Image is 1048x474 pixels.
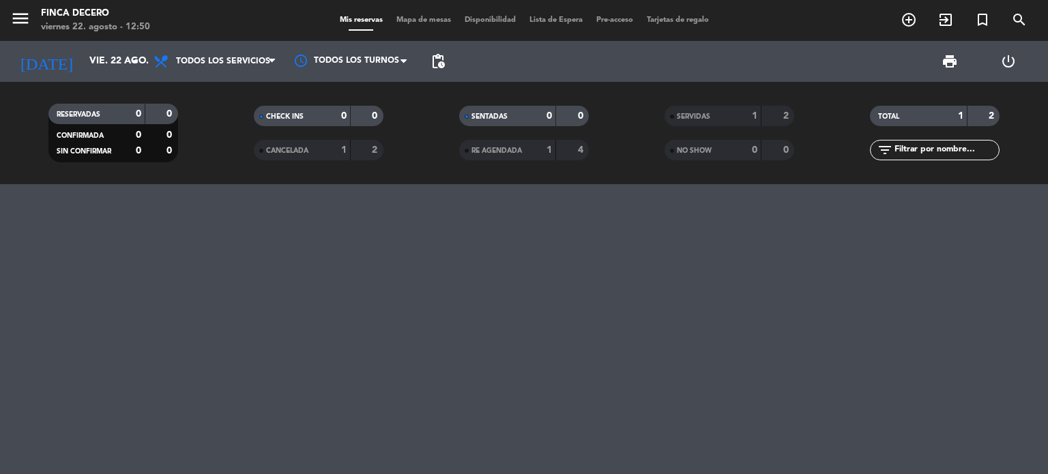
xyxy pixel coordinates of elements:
button: menu [10,8,31,33]
span: Tarjetas de regalo [640,16,716,24]
span: RE AGENDADA [471,147,522,154]
span: Lista de Espera [523,16,589,24]
i: menu [10,8,31,29]
strong: 1 [547,145,552,155]
span: CANCELADA [266,147,308,154]
i: power_settings_new [1000,53,1017,70]
span: Mis reservas [333,16,390,24]
strong: 0 [136,146,141,155]
i: search [1011,12,1028,28]
strong: 0 [166,109,175,119]
strong: 2 [372,145,380,155]
span: Pre-acceso [589,16,640,24]
strong: 0 [136,109,141,119]
strong: 0 [752,145,757,155]
i: exit_to_app [937,12,954,28]
strong: 2 [989,111,997,121]
strong: 0 [166,130,175,140]
i: add_circle_outline [901,12,917,28]
i: filter_list [877,142,893,158]
span: print [942,53,958,70]
span: RESERVADAS [57,111,100,118]
strong: 0 [341,111,347,121]
span: CHECK INS [266,113,304,120]
strong: 0 [578,111,586,121]
span: TOTAL [878,113,899,120]
strong: 0 [136,130,141,140]
span: Disponibilidad [458,16,523,24]
span: SERVIDAS [677,113,710,120]
div: viernes 22. agosto - 12:50 [41,20,150,34]
span: Mapa de mesas [390,16,458,24]
span: CONFIRMADA [57,132,104,139]
span: SENTADAS [471,113,508,120]
strong: 0 [783,145,791,155]
strong: 1 [958,111,963,121]
strong: 1 [752,111,757,121]
span: pending_actions [430,53,446,70]
i: [DATE] [10,46,83,76]
span: Todos los servicios [176,57,270,66]
strong: 2 [783,111,791,121]
strong: 0 [372,111,380,121]
strong: 0 [547,111,552,121]
span: SIN CONFIRMAR [57,148,111,155]
i: arrow_drop_down [127,53,143,70]
input: Filtrar por nombre... [893,143,999,158]
div: LOG OUT [979,41,1038,82]
strong: 1 [341,145,347,155]
div: Finca Decero [41,7,150,20]
span: NO SHOW [677,147,712,154]
strong: 0 [166,146,175,155]
i: turned_in_not [974,12,991,28]
strong: 4 [578,145,586,155]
